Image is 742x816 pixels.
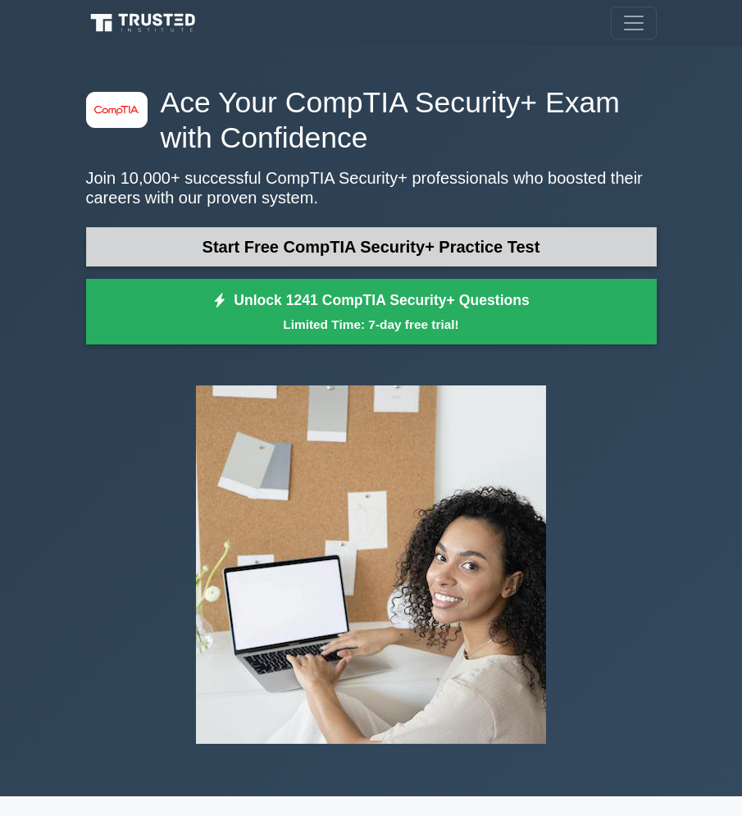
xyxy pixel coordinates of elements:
[107,315,636,334] small: Limited Time: 7-day free trial!
[86,227,657,267] a: Start Free CompTIA Security+ Practice Test
[611,7,657,39] button: Toggle navigation
[86,279,657,344] a: Unlock 1241 CompTIA Security+ QuestionsLimited Time: 7-day free trial!
[86,168,657,207] p: Join 10,000+ successful CompTIA Security+ professionals who boosted their careers with our proven...
[86,85,657,155] h1: Ace Your CompTIA Security+ Exam with Confidence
